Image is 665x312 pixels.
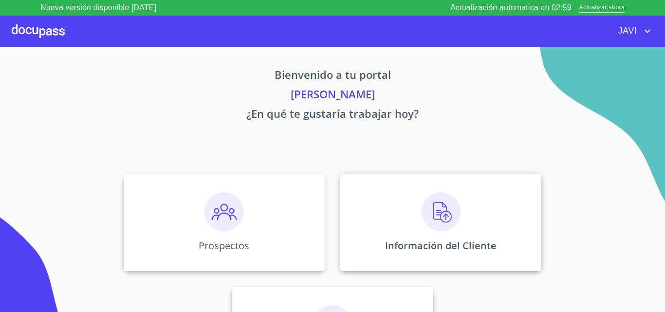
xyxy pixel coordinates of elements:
span: JAVI [611,23,642,39]
p: Nueva versión disponible [DATE] [40,2,156,14]
span: Actualizar ahora [579,3,625,13]
img: carga.png [422,192,461,231]
p: Bienvenido a tu portal [33,67,632,86]
p: Prospectos [199,239,249,252]
img: prospectos.png [204,192,243,231]
button: account of current user [611,23,653,39]
p: [PERSON_NAME] [33,86,632,106]
p: Actualización automatica en 02:59 [450,2,572,14]
p: ¿En qué te gustaría trabajar hoy? [33,106,632,125]
p: Información del Cliente [385,239,497,252]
